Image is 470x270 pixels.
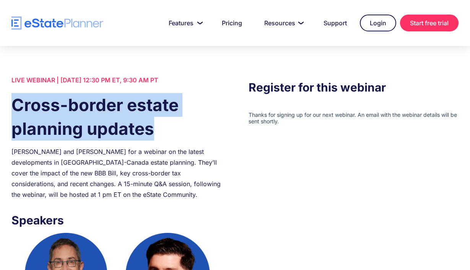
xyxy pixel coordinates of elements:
[360,15,396,31] a: Login
[11,211,221,229] h3: Speakers
[11,146,221,200] div: [PERSON_NAME] and [PERSON_NAME] for a webinar on the latest developments in [GEOGRAPHIC_DATA]-Can...
[11,16,103,30] a: home
[249,79,459,96] h3: Register for this webinar
[255,15,311,31] a: Resources
[314,15,356,31] a: Support
[11,75,221,85] div: LIVE WEBINAR | [DATE] 12:30 PM ET, 9:30 AM PT
[159,15,209,31] a: Features
[11,93,221,141] h1: Cross-border estate planning updates
[400,15,459,31] a: Start free trial
[213,15,251,31] a: Pricing
[249,111,459,124] iframe: Form 0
